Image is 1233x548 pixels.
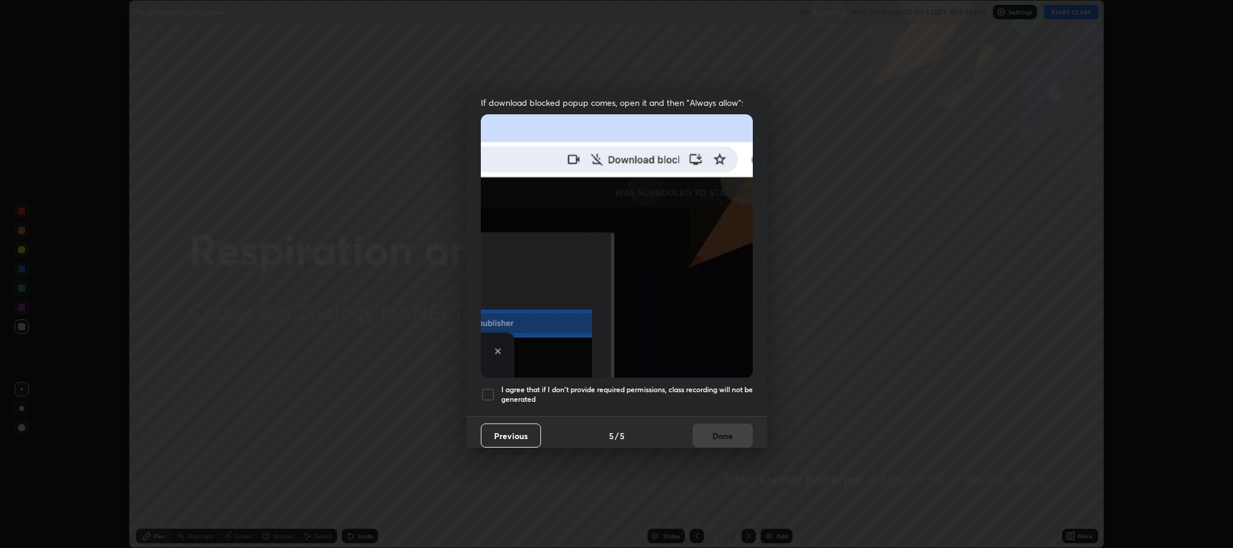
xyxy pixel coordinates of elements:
h4: / [615,429,619,442]
img: downloads-permission-blocked.gif [481,114,753,377]
h4: 5 [620,429,625,442]
button: Previous [481,423,541,448]
h4: 5 [609,429,614,442]
span: If download blocked popup comes, open it and then "Always allow": [481,97,753,108]
h5: I agree that if I don't provide required permissions, class recording will not be generated [501,385,753,404]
